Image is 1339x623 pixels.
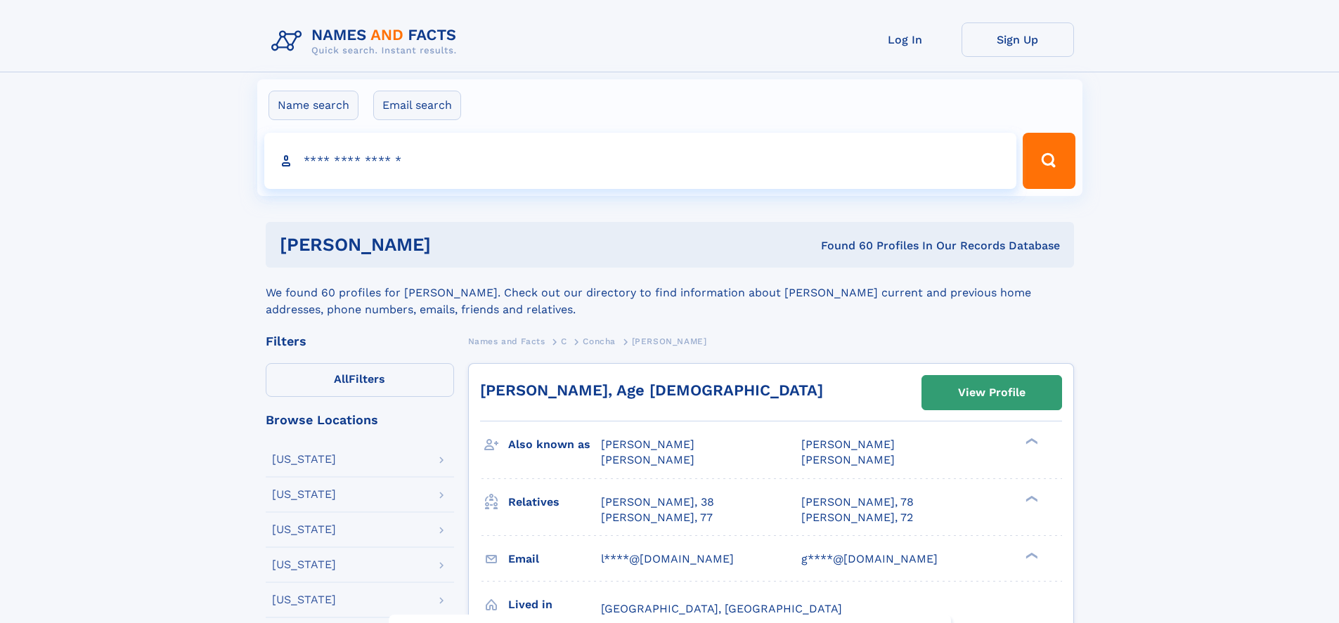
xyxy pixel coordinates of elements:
[601,453,694,466] span: [PERSON_NAME]
[962,22,1074,57] a: Sign Up
[601,510,713,525] a: [PERSON_NAME], 77
[480,381,823,399] a: [PERSON_NAME], Age [DEMOGRAPHIC_DATA]
[626,238,1060,254] div: Found 60 Profiles In Our Records Database
[958,376,1026,409] div: View Profile
[468,332,545,350] a: Names and Facts
[508,547,601,571] h3: Email
[561,332,567,350] a: C
[272,454,336,465] div: [US_STATE]
[849,22,962,57] a: Log In
[272,559,336,570] div: [US_STATE]
[801,438,895,451] span: [PERSON_NAME]
[1022,494,1039,503] div: ❯
[632,336,707,346] span: [PERSON_NAME]
[561,336,567,346] span: C
[272,489,336,500] div: [US_STATE]
[601,494,714,510] a: [PERSON_NAME], 38
[280,236,626,254] h1: [PERSON_NAME]
[266,414,454,426] div: Browse Locations
[1022,551,1039,560] div: ❯
[583,336,616,346] span: Concha
[272,594,336,605] div: [US_STATE]
[266,22,468,60] img: Logo Names and Facts
[266,268,1074,318] div: We found 60 profiles for [PERSON_NAME]. Check out our directory to find information about [PERSON...
[583,332,616,350] a: Concha
[272,524,336,535] div: [US_STATE]
[601,602,842,615] span: [GEOGRAPHIC_DATA], [GEOGRAPHIC_DATA]
[266,335,454,348] div: Filters
[801,510,913,525] a: [PERSON_NAME], 72
[508,490,601,514] h3: Relatives
[601,438,694,451] span: [PERSON_NAME]
[801,494,914,510] a: [PERSON_NAME], 78
[266,363,454,397] label: Filters
[264,133,1017,189] input: search input
[269,91,358,120] label: Name search
[334,372,349,386] span: All
[373,91,461,120] label: Email search
[508,433,601,457] h3: Also known as
[1022,437,1039,446] div: ❯
[922,376,1061,409] a: View Profile
[801,453,895,466] span: [PERSON_NAME]
[1023,133,1075,189] button: Search Button
[508,593,601,617] h3: Lived in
